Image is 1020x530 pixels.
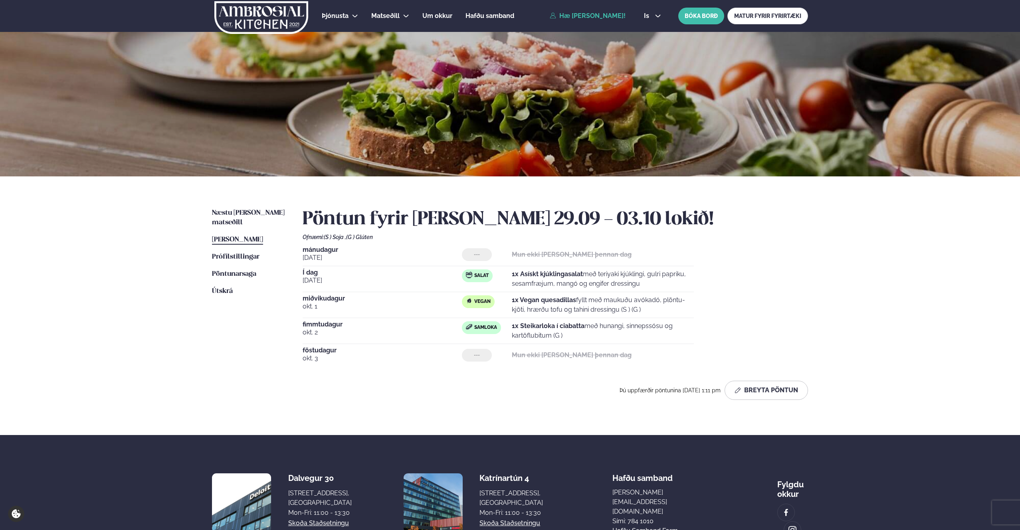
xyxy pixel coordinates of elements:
span: Um okkur [422,12,452,20]
strong: 1x Steikarloka í ciabatta [512,322,584,330]
button: is [638,13,667,19]
span: [PERSON_NAME] [212,236,263,243]
a: Cookie settings [8,506,24,522]
img: salad.svg [466,272,472,278]
span: Hafðu samband [465,12,514,20]
span: (G ) Glúten [346,234,373,240]
a: Pöntunarsaga [212,269,256,279]
span: [DATE] [303,276,462,285]
span: Þjónusta [322,12,349,20]
button: BÓKA BORÐ [678,8,724,24]
span: Þú uppfærðir pöntunina [DATE] 1:11 pm [620,387,721,394]
img: sandwich-new-16px.svg [466,324,472,330]
a: Hafðu samband [465,11,514,21]
span: Salat [474,273,489,279]
a: [PERSON_NAME][EMAIL_ADDRESS][DOMAIN_NAME] [612,488,708,516]
div: [STREET_ADDRESS], [GEOGRAPHIC_DATA] [479,488,543,508]
div: Dalvegur 30 [288,473,352,483]
button: Breyta Pöntun [725,381,808,400]
a: Um okkur [422,11,452,21]
a: Matseðill [371,11,400,21]
p: með hunangi, sinnepssósu og kartöflubitum (G ) [512,321,694,340]
div: Ofnæmi: [303,234,808,240]
div: Katrínartún 4 [479,473,543,483]
a: Næstu [PERSON_NAME] matseðill [212,208,287,227]
span: okt. 2 [303,328,462,337]
a: Útskrá [212,287,233,296]
span: Í dag [303,269,462,276]
a: Prófílstillingar [212,252,259,262]
span: Hafðu samband [612,467,673,483]
h2: Pöntun fyrir [PERSON_NAME] 29.09 - 03.10 lokið! [303,208,808,231]
p: með teriyaki kjúklingi, gulri papriku, sesamfræjum, mangó og engifer dressingu [512,269,694,289]
span: Prófílstillingar [212,253,259,260]
img: logo [214,1,309,34]
strong: Mun ekki [PERSON_NAME] þennan dag [512,251,632,258]
span: miðvikudagur [303,295,462,302]
span: föstudagur [303,347,462,354]
p: fyllt með maukuðu avókadó, plöntu-kjöti, hrærðu tofu og tahini dressingu (S ) (G ) [512,295,694,314]
span: okt. 3 [303,354,462,363]
span: [DATE] [303,253,462,263]
div: [STREET_ADDRESS], [GEOGRAPHIC_DATA] [288,488,352,508]
strong: 1x Asískt kjúklingasalat [512,270,583,278]
a: Skoða staðsetningu [479,518,540,528]
p: Sími: 784 1010 [612,516,708,526]
span: --- [474,251,480,258]
strong: Mun ekki [PERSON_NAME] þennan dag [512,351,632,359]
span: --- [474,352,480,358]
span: Samloka [474,324,497,331]
a: Skoða staðsetningu [288,518,349,528]
div: Mon-Fri: 11:00 - 13:30 [288,508,352,518]
div: Fylgdu okkur [777,473,808,499]
span: mánudagur [303,247,462,253]
span: okt. 1 [303,302,462,311]
img: image alt [782,508,790,517]
a: MATUR FYRIR FYRIRTÆKI [727,8,808,24]
a: [PERSON_NAME] [212,235,263,245]
div: Mon-Fri: 11:00 - 13:30 [479,508,543,518]
span: is [644,13,652,19]
span: Útskrá [212,288,233,295]
strong: 1x Vegan quesadillas [512,296,576,304]
span: Vegan [474,299,491,305]
span: (S ) Soja , [324,234,346,240]
span: Matseðill [371,12,400,20]
span: fimmtudagur [303,321,462,328]
a: Þjónusta [322,11,349,21]
a: Hæ [PERSON_NAME]! [550,12,626,20]
span: Pöntunarsaga [212,271,256,277]
img: Vegan.svg [466,298,472,304]
a: image alt [778,504,794,521]
span: Næstu [PERSON_NAME] matseðill [212,210,285,226]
